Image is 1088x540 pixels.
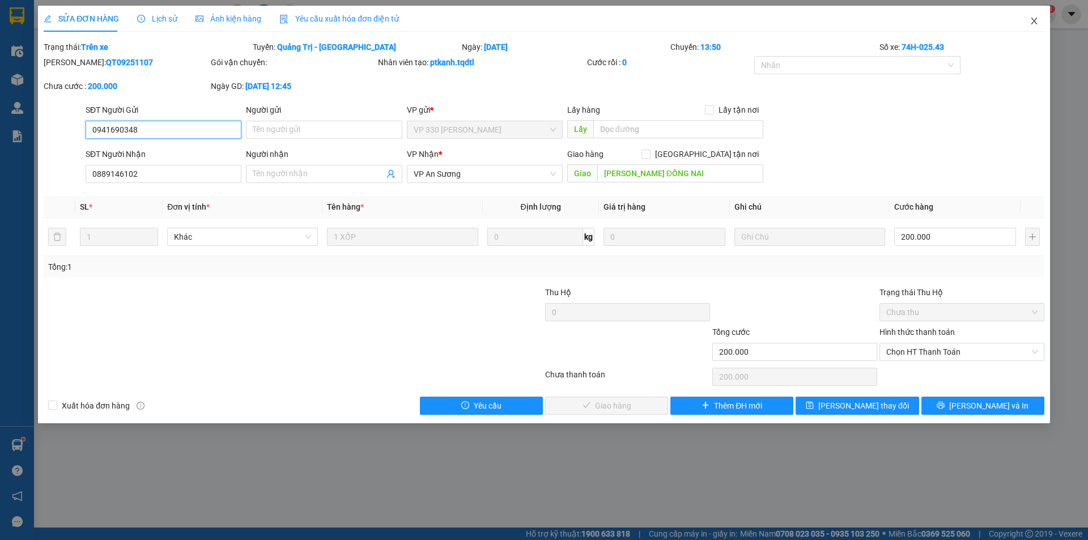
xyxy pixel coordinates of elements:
[195,14,261,23] span: Ảnh kiện hàng
[211,80,376,92] div: Ngày GD:
[48,261,420,273] div: Tổng: 1
[622,58,627,67] b: 0
[80,202,89,211] span: SL
[712,328,750,337] span: Tổng cước
[1018,6,1050,37] button: Close
[714,104,763,116] span: Lấy tận nơi
[886,304,1038,321] span: Chưa thu
[420,397,543,415] button: exclamation-circleYêu cầu
[137,402,144,410] span: info-circle
[921,397,1044,415] button: printer[PERSON_NAME] và In
[245,82,291,91] b: [DATE] 12:45
[603,228,725,246] input: 0
[670,397,793,415] button: plusThêm ĐH mới
[137,14,177,23] span: Lịch sử
[818,399,909,412] span: [PERSON_NAME] thay đổi
[734,228,885,246] input: Ghi Chú
[484,42,508,52] b: [DATE]
[669,41,878,53] div: Chuyến:
[461,41,670,53] div: Ngày:
[603,202,645,211] span: Giá trị hàng
[86,104,241,116] div: SĐT Người Gửi
[1030,16,1039,25] span: close
[544,368,711,388] div: Chưa thanh toán
[174,228,311,245] span: Khác
[42,41,252,53] div: Trạng thái:
[386,169,396,178] span: user-add
[86,148,241,160] div: SĐT Người Nhận
[195,15,203,23] span: picture
[894,202,933,211] span: Cước hàng
[878,41,1045,53] div: Số xe:
[48,228,66,246] button: delete
[44,15,52,23] span: edit
[277,42,396,52] b: Quảng Trị - [GEOGRAPHIC_DATA]
[414,165,556,182] span: VP An Sương
[81,42,108,52] b: Trên xe
[700,42,721,52] b: 13:50
[730,196,890,218] th: Ghi chú
[378,56,585,69] div: Nhân viên tạo:
[806,401,814,410] span: save
[88,82,117,91] b: 200.000
[211,56,376,69] div: Gói vận chuyển:
[461,401,469,410] span: exclamation-circle
[567,120,593,138] span: Lấy
[407,104,563,116] div: VP gửi
[567,164,597,182] span: Giao
[879,328,955,337] label: Hình thức thanh toán
[879,286,1044,299] div: Trạng thái Thu Hộ
[583,228,594,246] span: kg
[702,401,709,410] span: plus
[137,15,145,23] span: clock-circle
[44,14,119,23] span: SỬA ĐƠN HÀNG
[593,120,763,138] input: Dọc đường
[106,58,153,67] b: QT09251107
[414,121,556,138] span: VP 330 Lê Duẫn
[651,148,763,160] span: [GEOGRAPHIC_DATA] tận nơi
[167,202,210,211] span: Đơn vị tính
[949,399,1028,412] span: [PERSON_NAME] và In
[327,228,478,246] input: VD: Bàn, Ghế
[886,343,1038,360] span: Chọn HT Thanh Toán
[246,104,402,116] div: Người gửi
[430,58,474,67] b: ptkanh.tqdtl
[279,15,288,24] img: icon
[597,164,763,182] input: Dọc đường
[246,148,402,160] div: Người nhận
[587,56,752,69] div: Cước rồi :
[796,397,919,415] button: save[PERSON_NAME] thay đổi
[567,150,603,159] span: Giao hàng
[545,397,668,415] button: checkGiao hàng
[545,288,571,297] span: Thu Hộ
[252,41,461,53] div: Tuyến:
[714,399,762,412] span: Thêm ĐH mới
[44,80,209,92] div: Chưa cước :
[1025,228,1040,246] button: plus
[327,202,364,211] span: Tên hàng
[937,401,945,410] span: printer
[567,105,600,114] span: Lấy hàng
[44,56,209,69] div: [PERSON_NAME]:
[521,202,561,211] span: Định lượng
[57,399,134,412] span: Xuất hóa đơn hàng
[474,399,501,412] span: Yêu cầu
[902,42,944,52] b: 74H-025.43
[279,14,399,23] span: Yêu cầu xuất hóa đơn điện tử
[407,150,439,159] span: VP Nhận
